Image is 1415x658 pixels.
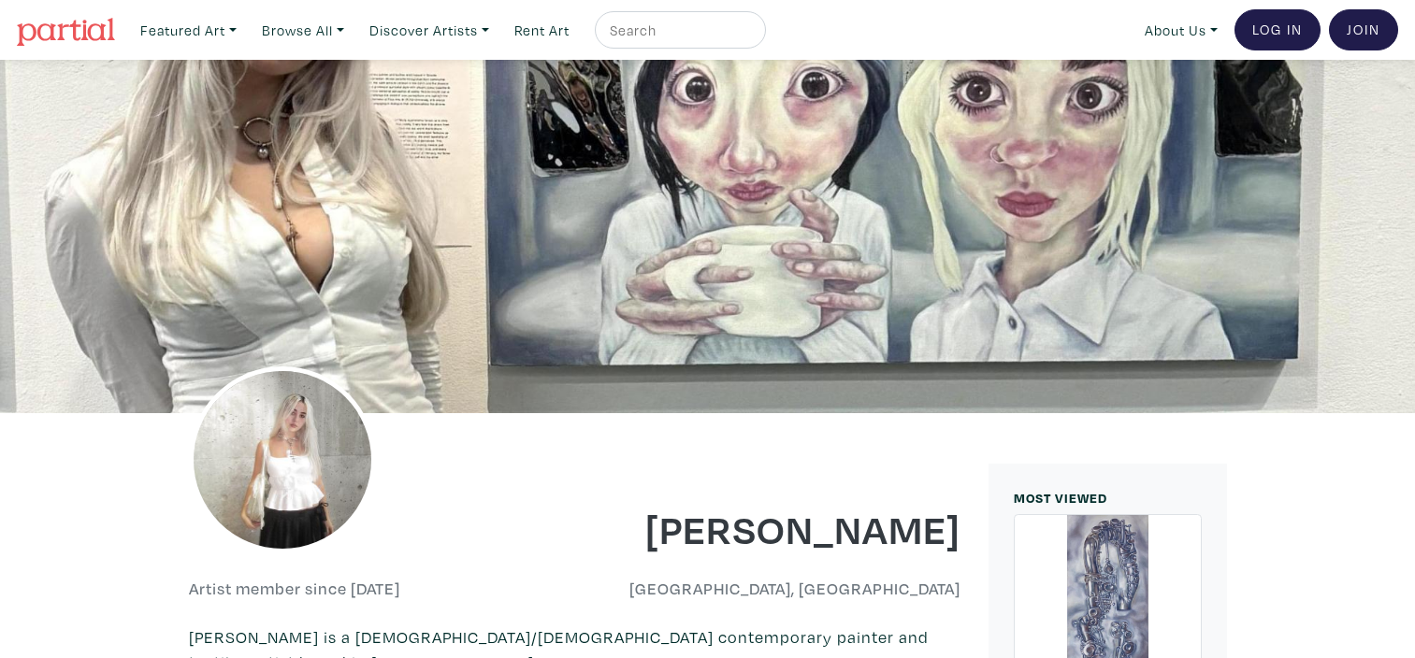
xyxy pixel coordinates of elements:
[506,11,578,50] a: Rent Art
[1235,9,1321,50] a: Log In
[253,11,353,50] a: Browse All
[189,579,400,599] h6: Artist member since [DATE]
[588,503,960,553] h1: [PERSON_NAME]
[1329,9,1398,50] a: Join
[588,579,960,599] h6: [GEOGRAPHIC_DATA], [GEOGRAPHIC_DATA]
[1014,489,1107,507] small: MOST VIEWED
[361,11,498,50] a: Discover Artists
[132,11,245,50] a: Featured Art
[1136,11,1226,50] a: About Us
[189,366,376,553] img: phpThumb.php
[608,19,748,42] input: Search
